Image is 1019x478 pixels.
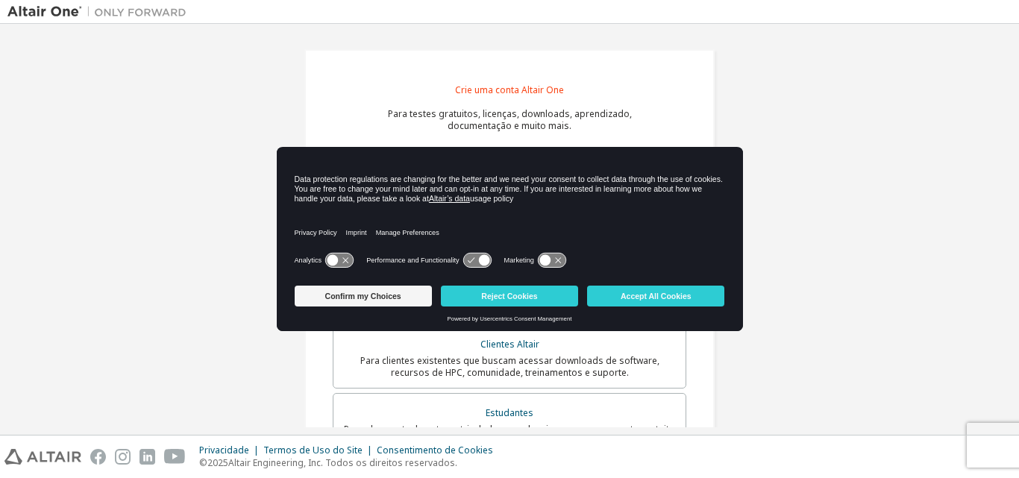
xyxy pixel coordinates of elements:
[448,119,571,132] font: documentação e muito mais.
[377,444,493,456] font: Consentimento de Cookies
[455,84,564,96] font: Crie uma conta Altair One
[388,107,632,120] font: Para testes gratuitos, licenças, downloads, aprendizado,
[164,449,186,465] img: youtube.svg
[4,449,81,465] img: altair_logo.svg
[115,449,131,465] img: instagram.svg
[486,406,533,419] font: Estudantes
[199,456,207,469] font: ©
[207,456,228,469] font: 2025
[139,449,155,465] img: linkedin.svg
[228,456,457,469] font: Altair Engineering, Inc. Todos os direitos reservados.
[480,338,539,350] font: Clientes Altair
[344,423,675,447] font: Para alunos atualmente matriculados que desejam acessar o pacote gratuito Altair Student Edition ...
[360,354,659,379] font: Para clientes existentes que buscam acessar downloads de software, recursos de HPC, comunidade, t...
[199,444,249,456] font: Privacidade
[90,449,106,465] img: facebook.svg
[7,4,194,19] img: Altair Um
[263,444,363,456] font: Termos de Uso do Site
